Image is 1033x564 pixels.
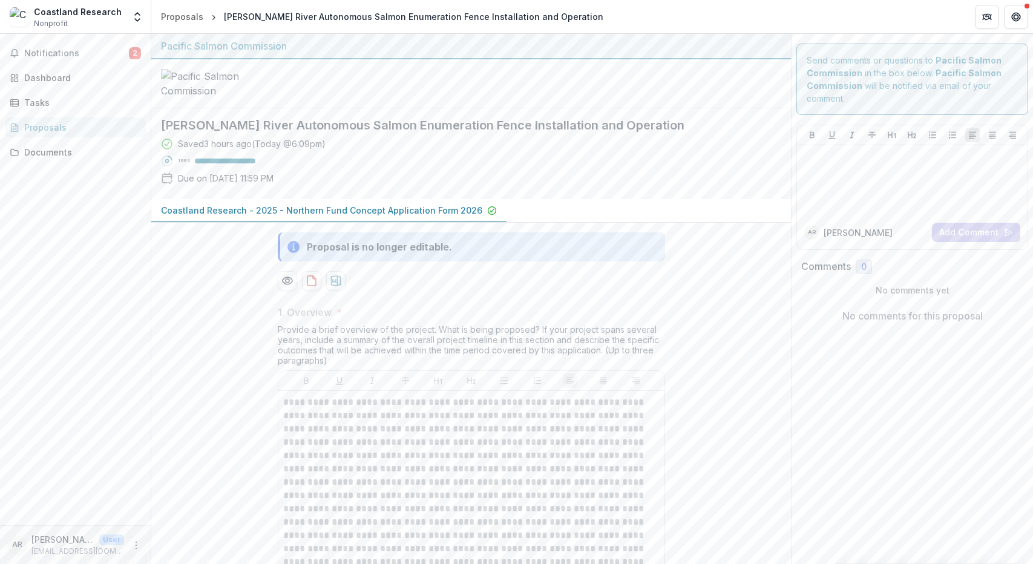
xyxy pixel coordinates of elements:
[5,117,146,137] a: Proposals
[629,373,643,388] button: Align Right
[129,5,146,29] button: Open entity switcher
[905,128,919,142] button: Heading 2
[178,137,326,150] div: Saved 3 hours ago ( Today @ 6:09pm )
[278,271,297,290] button: Preview 3e8ebdf2-2685-4659-b461-01062c6e0e9a-0.pdf
[805,128,819,142] button: Bold
[925,128,940,142] button: Bullet List
[5,44,146,63] button: Notifications2
[156,8,208,25] a: Proposals
[398,373,413,388] button: Strike
[5,142,146,162] a: Documents
[808,229,816,235] div: Andrew Rosenberger
[431,373,445,388] button: Heading 1
[932,223,1020,242] button: Add Comment
[842,309,983,323] p: No comments for this proposal
[801,284,1023,297] p: No comments yet
[332,373,347,388] button: Underline
[34,5,122,18] div: Coastland Research
[31,546,124,557] p: [EMAIL_ADDRESS][DOMAIN_NAME]
[24,48,129,59] span: Notifications
[326,271,346,290] button: download-proposal
[985,128,1000,142] button: Align Center
[845,128,859,142] button: Italicize
[156,8,608,25] nav: breadcrumb
[365,373,379,388] button: Italicize
[161,118,762,133] h2: [PERSON_NAME] River Autonomous Salmon Enumeration Fence Installation and Operation
[299,373,313,388] button: Bold
[861,262,867,272] span: 0
[885,128,899,142] button: Heading 1
[825,128,839,142] button: Underline
[278,324,665,370] div: Provide a brief overview of the project. What is being proposed? If your project spans several ye...
[178,157,190,165] p: 100 %
[99,534,124,545] p: User
[1004,5,1028,29] button: Get Help
[12,541,22,549] div: Andrew Rosenberger
[129,47,141,59] span: 2
[24,96,136,109] div: Tasks
[302,271,321,290] button: download-proposal
[5,93,146,113] a: Tasks
[5,68,146,88] a: Dashboard
[31,533,94,546] p: [PERSON_NAME]
[161,204,482,217] p: Coastland Research - 2025 - Northern Fund Concept Application Form 2026
[824,226,893,239] p: [PERSON_NAME]
[975,5,999,29] button: Partners
[224,10,603,23] div: [PERSON_NAME] River Autonomous Salmon Enumeration Fence Installation and Operation
[161,69,282,98] img: Pacific Salmon Commission
[464,373,479,388] button: Heading 2
[178,172,274,185] p: Due on [DATE] 11:59 PM
[945,128,960,142] button: Ordered List
[596,373,611,388] button: Align Center
[161,10,203,23] div: Proposals
[307,240,452,254] div: Proposal is no longer editable.
[24,71,136,84] div: Dashboard
[530,373,545,388] button: Ordered List
[796,44,1028,115] div: Send comments or questions to in the box below. will be notified via email of your comment.
[1005,128,1020,142] button: Align Right
[563,373,577,388] button: Align Left
[24,121,136,134] div: Proposals
[10,7,29,27] img: Coastland Research
[865,128,879,142] button: Strike
[278,305,332,320] p: 1. Overview
[34,18,68,29] span: Nonprofit
[24,146,136,159] div: Documents
[129,538,143,553] button: More
[965,128,980,142] button: Align Left
[497,373,511,388] button: Bullet List
[161,39,781,53] div: Pacific Salmon Commission
[801,261,851,272] h2: Comments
